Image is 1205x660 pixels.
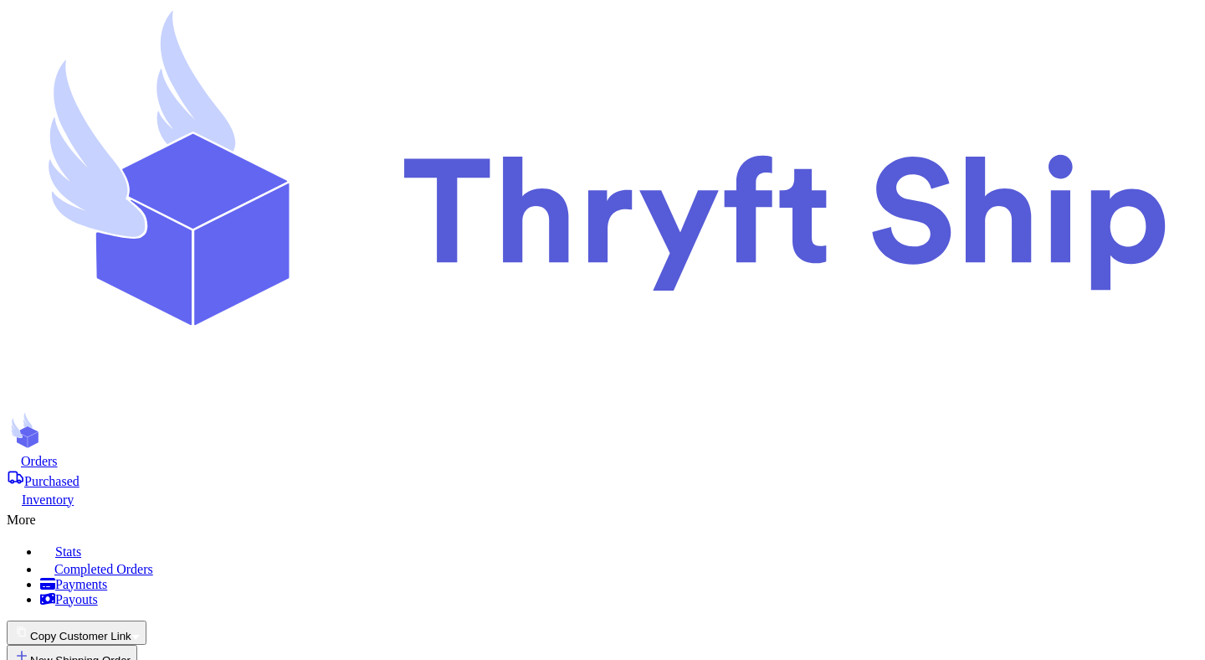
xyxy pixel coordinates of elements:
[21,454,58,468] span: Orders
[40,592,1198,607] a: Payouts
[40,541,1198,559] a: Stats
[40,559,1198,577] a: Completed Orders
[7,508,1198,528] div: More
[7,452,1198,469] a: Orders
[54,562,153,576] span: Completed Orders
[22,492,74,507] span: Inventory
[55,544,81,559] span: Stats
[7,621,146,645] button: Copy Customer Link
[7,489,1198,508] a: Inventory
[55,592,98,606] span: Payouts
[55,577,107,591] span: Payments
[7,469,1198,489] a: Purchased
[24,474,79,488] span: Purchased
[40,577,1198,592] a: Payments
